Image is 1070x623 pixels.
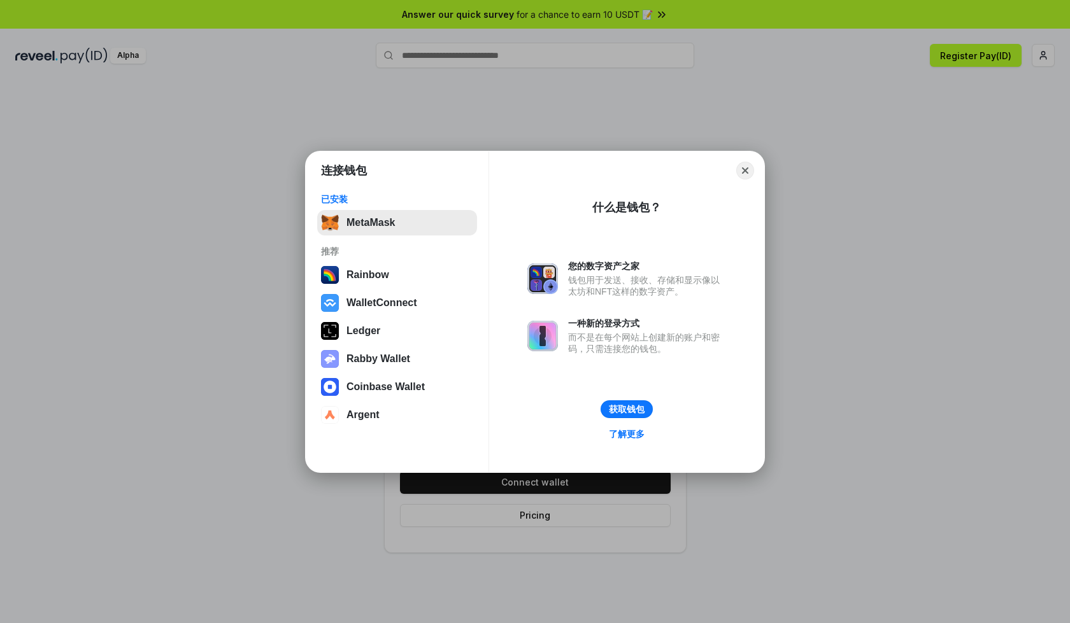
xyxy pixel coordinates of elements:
[609,403,645,415] div: 获取钱包
[321,163,367,178] h1: 连接钱包
[346,409,380,421] div: Argent
[568,318,726,329] div: 一种新的登录方式
[527,321,558,351] img: svg+xml,%3Csvg%20xmlns%3D%22http%3A%2F%2Fwww.w3.org%2F2000%2Fsvg%22%20fill%3D%22none%22%20viewBox...
[346,269,389,281] div: Rainbow
[317,374,477,400] button: Coinbase Wallet
[592,200,661,215] div: 什么是钱包？
[317,402,477,428] button: Argent
[601,400,653,418] button: 获取钱包
[568,332,726,354] div: 而不是在每个网站上创建新的账户和密码，只需连接您的钱包。
[317,262,477,288] button: Rainbow
[601,426,652,442] a: 了解更多
[568,274,726,297] div: 钱包用于发送、接收、存储和显示像以太坊和NFT这样的数字资产。
[321,350,339,368] img: svg+xml,%3Csvg%20xmlns%3D%22http%3A%2F%2Fwww.w3.org%2F2000%2Fsvg%22%20fill%3D%22none%22%20viewBox...
[321,193,473,205] div: 已安装
[317,346,477,372] button: Rabby Wallet
[321,322,339,340] img: svg+xml,%3Csvg%20xmlns%3D%22http%3A%2F%2Fwww.w3.org%2F2000%2Fsvg%22%20width%3D%2228%22%20height%3...
[317,210,477,235] button: MetaMask
[568,260,726,272] div: 您的数字资产之家
[317,318,477,344] button: Ledger
[321,246,473,257] div: 推荐
[527,263,558,294] img: svg+xml,%3Csvg%20xmlns%3D%22http%3A%2F%2Fwww.w3.org%2F2000%2Fsvg%22%20fill%3D%22none%22%20viewBox...
[321,266,339,284] img: svg+xml,%3Csvg%20width%3D%22120%22%20height%3D%22120%22%20viewBox%3D%220%200%20120%20120%22%20fil...
[321,406,339,424] img: svg+xml,%3Csvg%20width%3D%2228%22%20height%3D%2228%22%20viewBox%3D%220%200%2028%2028%22%20fill%3D...
[317,290,477,316] button: WalletConnect
[736,162,754,179] button: Close
[321,378,339,396] img: svg+xml,%3Csvg%20width%3D%2228%22%20height%3D%2228%22%20viewBox%3D%220%200%2028%2028%22%20fill%3D...
[346,381,425,393] div: Coinbase Wallet
[346,217,395,228] div: MetaMask
[609,428,645,440] div: 了解更多
[321,294,339,312] img: svg+xml,%3Csvg%20width%3D%2228%22%20height%3D%2228%22%20viewBox%3D%220%200%2028%2028%22%20fill%3D...
[346,353,410,365] div: Rabby Wallet
[321,214,339,232] img: svg+xml,%3Csvg%20fill%3D%22none%22%20height%3D%2233%22%20viewBox%3D%220%200%2035%2033%22%20width%...
[346,325,380,337] div: Ledger
[346,297,417,309] div: WalletConnect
